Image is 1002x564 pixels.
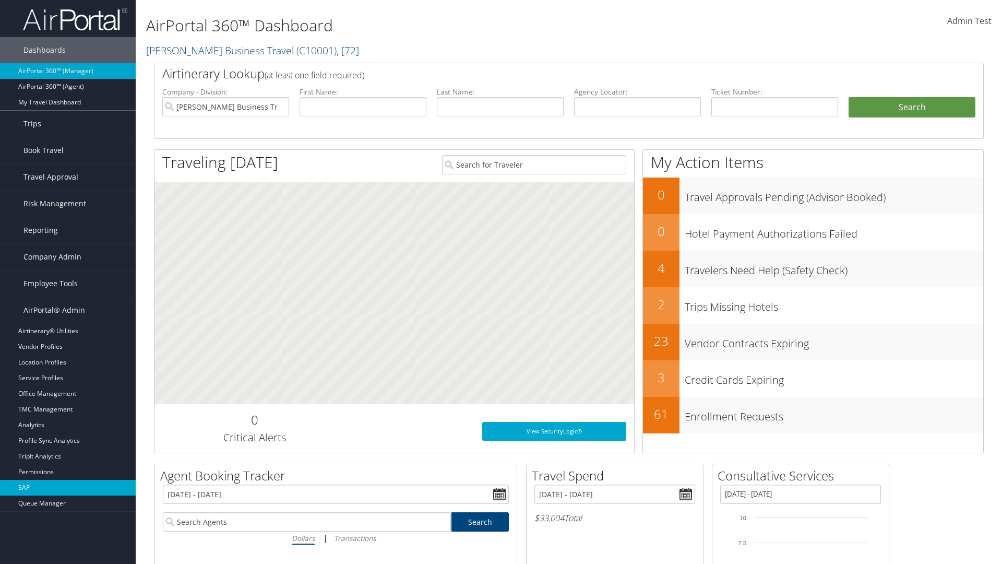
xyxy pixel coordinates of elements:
h2: Travel Spend [532,467,703,485]
a: View SecurityLogic® [482,422,626,441]
span: Reporting [23,217,58,243]
h2: 0 [162,411,347,429]
h2: 61 [643,405,679,423]
h3: Trips Missing Hotels [685,295,983,314]
button: Search [849,97,975,118]
span: Trips [23,111,41,137]
i: Transactions [334,533,376,543]
span: Risk Management [23,191,86,217]
h2: Airtinerary Lookup [162,65,906,83]
span: Dashboards [23,37,66,63]
label: Company - Division: [162,87,289,97]
span: ( C10001 ) [296,43,337,57]
label: Agency Locator: [574,87,701,97]
h3: Enrollment Requests [685,404,983,424]
span: Employee Tools [23,271,78,297]
a: [PERSON_NAME] Business Travel [146,43,359,57]
h2: 23 [643,332,679,350]
a: 0Hotel Payment Authorizations Failed [643,214,983,251]
div: | [163,532,509,545]
label: Last Name: [437,87,564,97]
h3: Travel Approvals Pending (Advisor Booked) [685,185,983,205]
h3: Vendor Contracts Expiring [685,331,983,351]
h3: Credit Cards Expiring [685,368,983,387]
input: Search Agents [163,512,451,532]
label: Ticket Number: [711,87,838,97]
input: Search for Traveler [442,155,626,174]
span: (at least one field required) [265,69,364,81]
img: airportal-logo.png [23,7,127,31]
h2: Agent Booking Tracker [160,467,517,485]
tspan: 10 [740,515,746,521]
h3: Hotel Payment Authorizations Failed [685,221,983,241]
span: , [ 72 ] [337,43,359,57]
a: Search [451,512,509,532]
h1: My Action Items [643,151,983,173]
h2: 0 [643,186,679,204]
a: 0Travel Approvals Pending (Advisor Booked) [643,178,983,214]
h3: Travelers Need Help (Safety Check) [685,258,983,278]
h2: 3 [643,369,679,386]
h2: 4 [643,259,679,277]
span: Book Travel [23,137,64,163]
label: First Name: [300,87,426,97]
span: AirPortal® Admin [23,297,85,323]
h2: Consultative Services [718,467,889,485]
tspan: 7.5 [738,540,746,546]
h1: AirPortal 360™ Dashboard [146,15,710,37]
a: 23Vendor Contracts Expiring [643,324,983,360]
span: Admin Test [947,15,992,27]
span: Company Admin [23,244,81,270]
span: Travel Approval [23,164,78,190]
h1: Traveling [DATE] [162,151,278,173]
h3: Critical Alerts [162,430,347,445]
i: Dollars [292,533,315,543]
h2: 0 [643,222,679,240]
a: 61Enrollment Requests [643,397,983,433]
a: 3Credit Cards Expiring [643,360,983,397]
h2: 2 [643,296,679,313]
a: 2Trips Missing Hotels [643,287,983,324]
h6: Total [534,512,695,524]
a: Admin Test [947,5,992,38]
span: $33,004 [534,512,564,524]
a: 4Travelers Need Help (Safety Check) [643,251,983,287]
